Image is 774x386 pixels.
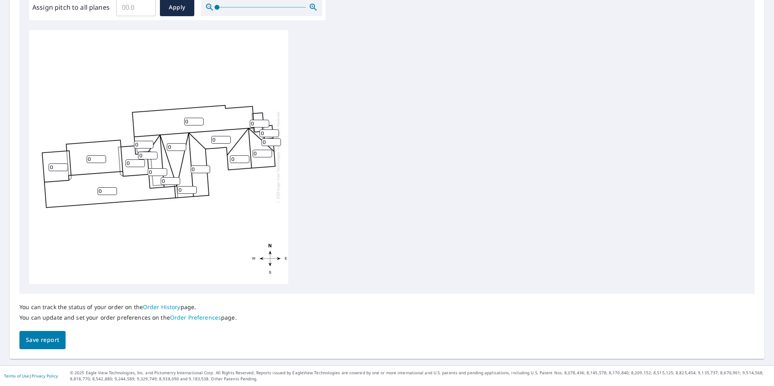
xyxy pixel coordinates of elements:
p: You can track the status of your order on the page. [19,303,237,311]
span: Apply [166,2,188,13]
button: Save report [19,331,66,349]
p: | [4,373,58,378]
span: Save report [26,335,59,345]
a: Order History [143,303,181,311]
a: Terms of Use [4,373,29,379]
label: Assign pitch to all planes [32,2,110,12]
a: Order Preferences [170,314,221,321]
a: Privacy Policy [32,373,58,379]
p: © 2025 Eagle View Technologies, Inc. and Pictometry International Corp. All Rights Reserved. Repo... [70,370,770,382]
p: You can update and set your order preferences on the page. [19,314,237,321]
